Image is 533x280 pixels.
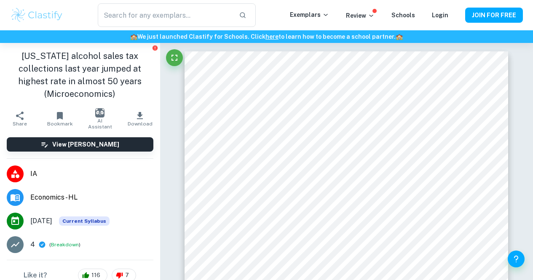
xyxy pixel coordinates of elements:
span: [DATE] [30,216,52,226]
button: Breakdown [51,241,79,248]
button: JOIN FOR FREE [465,8,523,23]
h6: View [PERSON_NAME] [52,140,119,149]
button: View [PERSON_NAME] [7,137,153,152]
span: 7 [121,271,134,280]
p: 4 [30,240,35,250]
span: 116 [87,271,105,280]
span: Bookmark [47,121,73,127]
h6: We just launched Clastify for Schools. Click to learn how to become a school partner. [2,32,531,41]
span: Download [128,121,153,127]
span: Economics - HL [30,192,153,203]
img: Clastify logo [10,7,64,24]
button: Bookmark [40,107,80,131]
span: Share [13,121,27,127]
h1: [US_STATE] alcohol sales tax collections last year jumped at highest rate in almost 50 years (Mic... [7,50,153,100]
img: AI Assistant [95,108,104,117]
span: 🏫 [396,33,403,40]
button: AI Assistant [80,107,120,131]
p: Review [346,11,375,20]
a: Schools [391,12,415,19]
a: Login [432,12,448,19]
span: ( ) [49,241,80,249]
button: Help and Feedback [508,251,525,267]
button: Report issue [152,45,158,51]
input: Search for any exemplars... [98,3,233,27]
button: Fullscreen [166,49,183,66]
button: Download [120,107,160,131]
span: IA [30,169,153,179]
span: AI Assistant [85,118,115,130]
a: here [265,33,279,40]
p: Exemplars [290,10,329,19]
div: This exemplar is based on the current syllabus. Feel free to refer to it for inspiration/ideas wh... [59,216,110,226]
span: Current Syllabus [59,216,110,226]
span: 🏫 [130,33,137,40]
